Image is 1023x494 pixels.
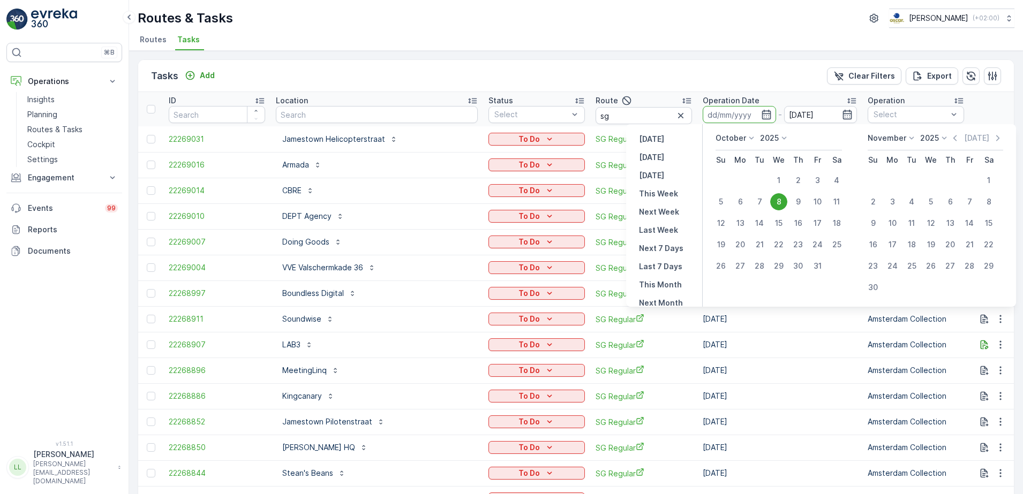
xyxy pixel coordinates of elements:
span: v 1.51.1 [6,440,122,447]
p: 2025 [760,133,779,143]
div: 11 [903,215,920,232]
p: To Do [518,339,540,350]
div: Toggle Row Selected [147,263,155,272]
p: To Do [518,262,540,273]
div: Toggle Row Selected [147,289,155,298]
p: To Do [518,468,540,478]
img: basis-logo_rgb2x.png [889,12,905,24]
th: Sunday [711,150,731,170]
span: 22268911 [169,314,265,324]
input: dd/mm/yyyy [784,106,857,123]
span: 22268907 [169,339,265,350]
div: 30 [789,257,807,275]
span: SG Regular [596,416,692,428]
p: Routes & Tasks [27,124,82,135]
p: ( +02:00 ) [973,14,999,22]
p: Reports [28,224,118,235]
span: 22268997 [169,288,265,299]
div: 16 [789,215,807,232]
div: 26 [922,257,939,275]
button: MeetingLinq [276,362,346,379]
div: 22 [980,236,997,253]
a: SG Regular [596,442,692,453]
p: [DATE] [639,134,664,145]
div: 9 [864,215,882,232]
div: 15 [770,215,787,232]
p: Jamestown Pilotenstraat [282,416,372,427]
input: dd/mm/yyyy [703,106,776,123]
button: Operations [6,71,122,92]
div: 21 [961,236,978,253]
p: LAB3 [282,339,300,350]
p: Boundless Digital [282,288,344,299]
button: Tomorrow [635,169,668,182]
button: Next Week [635,206,683,218]
p: Cockpit [27,139,55,150]
button: Soundwise [276,310,341,328]
a: 22268844 [169,468,265,478]
div: LL [9,459,26,476]
th: Tuesday [750,150,769,170]
button: [PERSON_NAME](+02:00) [889,9,1014,28]
p: To Do [518,288,540,299]
p: MeetingLinq [282,365,327,376]
div: 6 [942,193,959,210]
div: 1 [980,172,997,189]
button: LAB3 [276,336,320,353]
div: 7 [961,193,978,210]
div: 14 [751,215,768,232]
a: SG Regular [596,133,692,145]
button: Engagement [6,167,122,188]
th: Friday [960,150,979,170]
p: Documents [28,246,118,256]
div: 10 [884,215,901,232]
div: Toggle Row Selected [147,417,155,426]
p: [DATE] [964,133,989,143]
div: 5 [922,193,939,210]
p: October [716,133,746,143]
button: Last Week [635,224,682,237]
p: Amsterdam Collection [868,339,964,350]
button: To Do [488,210,585,223]
p: To Do [518,185,540,196]
span: Tasks [177,34,200,45]
th: Saturday [979,150,998,170]
span: SG Regular [596,314,692,325]
a: 22268850 [169,442,265,453]
p: DEPT Agency [282,211,332,222]
p: Route [596,95,618,106]
p: To Do [518,391,540,401]
a: SG Regular [596,159,692,171]
p: Export [927,71,952,81]
p: Amsterdam Collection [868,365,964,376]
div: 13 [942,215,959,232]
img: logo [6,9,28,30]
p: CBRE [282,185,302,196]
div: 12 [922,215,939,232]
button: DEPT Agency [276,208,351,225]
div: Toggle Row Selected [147,392,155,400]
div: 20 [942,236,959,253]
div: Toggle Row Selected [147,238,155,246]
button: To Do [488,390,585,402]
img: logo_light-DOdMpM7g.png [31,9,77,30]
p: Events [28,203,99,214]
a: 22269016 [169,159,265,170]
a: Events99 [6,197,122,219]
div: 11 [828,193,845,210]
div: 19 [922,236,939,253]
p: Stean's Beans [282,468,333,478]
button: This Month [635,278,686,291]
a: SG Regular [596,339,692,351]
p: Insights [27,94,55,105]
a: 22268886 [169,391,265,401]
div: 29 [770,257,787,275]
td: [DATE] [697,409,862,435]
div: 2 [864,193,882,210]
div: 28 [751,257,768,275]
span: SG Regular [596,391,692,402]
button: LL[PERSON_NAME][PERSON_NAME][EMAIL_ADDRESS][DOMAIN_NAME] [6,449,122,485]
p: To Do [518,442,540,453]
